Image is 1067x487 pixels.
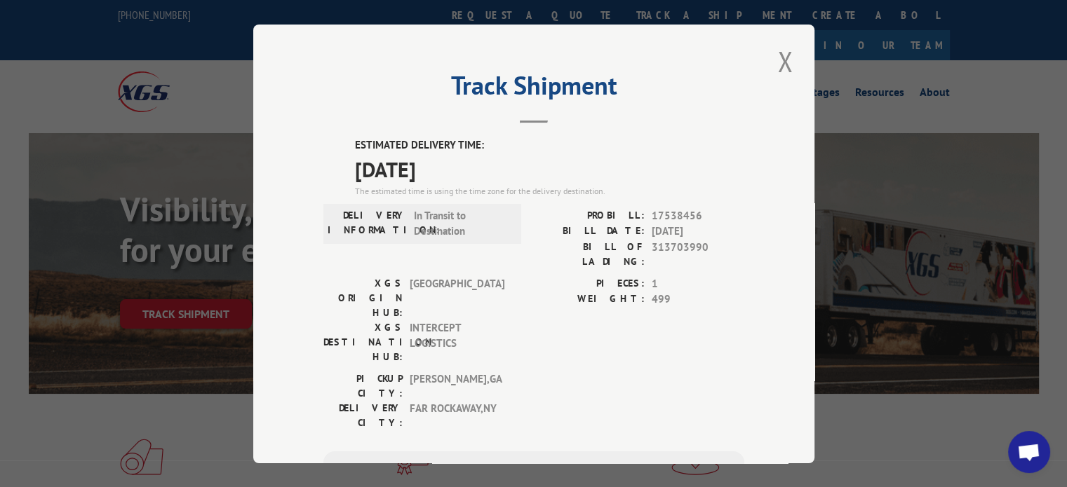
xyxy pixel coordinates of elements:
label: BILL DATE: [534,224,645,240]
label: PIECES: [534,275,645,291]
a: Open chat [1008,431,1050,473]
span: 499 [652,291,744,308]
label: ESTIMATED DELIVERY TIME: [355,137,744,153]
label: XGS ORIGIN HUB: [323,275,403,320]
span: 313703990 [652,239,744,268]
label: DELIVERY CITY: [323,400,403,430]
span: [DATE] [355,153,744,184]
h2: Track Shipment [323,76,744,102]
span: 17538456 [652,207,744,224]
label: BILL OF LADING: [534,239,645,268]
span: [GEOGRAPHIC_DATA] [410,275,504,320]
span: INTERCEPT LOGISTICS [410,320,504,364]
button: Close modal [773,42,797,81]
span: [PERSON_NAME] , GA [410,371,504,400]
label: WEIGHT: [534,291,645,308]
span: 1 [652,275,744,291]
label: PROBILL: [534,207,645,224]
label: XGS DESTINATION HUB: [323,320,403,364]
label: PICKUP CITY: [323,371,403,400]
label: DELIVERY INFORMATION: [328,207,407,239]
span: [DATE] [652,224,744,240]
div: The estimated time is using the time zone for the delivery destination. [355,184,744,197]
span: In Transit to Destination [414,207,509,239]
span: FAR ROCKAWAY , NY [410,400,504,430]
